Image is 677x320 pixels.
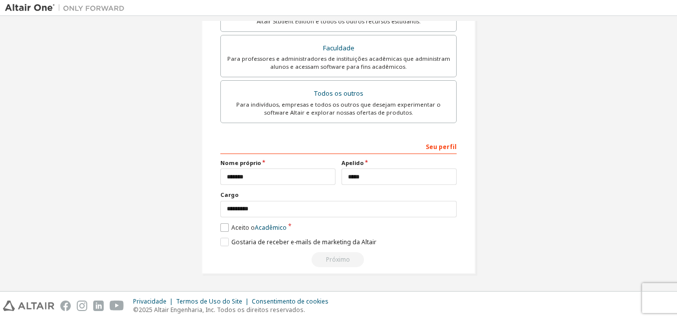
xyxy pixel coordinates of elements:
img: Altair One [5,3,130,13]
label: Nome próprio [220,159,336,167]
div: Termos de Uso do Site [176,298,252,306]
font: 2025 Altair Engenharia, Inc. Todos os direitos reservados. [139,306,305,314]
div: Para professores e administradores de instituições acadêmicas que administram alunos e acessam so... [227,55,450,71]
div: Consentimento de cookies [252,298,335,306]
a: Acadêmico [255,223,287,232]
label: Apelido [341,159,457,167]
label: Cargo [220,191,457,199]
img: linkedin.svg [93,301,104,311]
div: Faculdade [227,41,450,55]
img: youtube.svg [110,301,124,311]
div: Todos os outros [227,87,450,101]
img: instagram.svg [77,301,87,311]
label: Gostaria de receber e-mails de marketing da Altair [220,238,376,246]
label: Aceito o [220,223,287,232]
div: Privacidade [133,298,176,306]
p: © [133,306,335,314]
div: Seu perfil [220,138,457,154]
img: facebook.svg [60,301,71,311]
img: altair_logo.svg [3,301,54,311]
div: Email already exists [220,252,457,267]
div: Para indivíduos, empresas e todos os outros que desejam experimentar o software Altair e explorar... [227,101,450,117]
